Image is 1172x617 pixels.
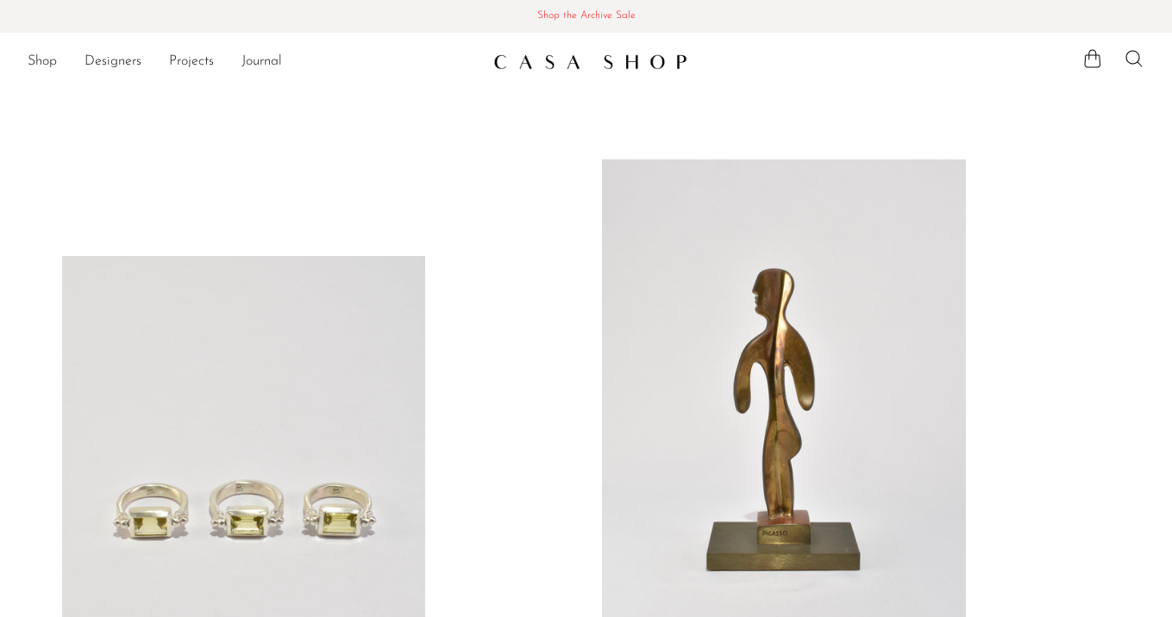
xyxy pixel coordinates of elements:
ul: NEW HEADER MENU [28,47,479,77]
span: Shop the Archive Sale [14,7,1158,26]
a: Shop [28,51,57,73]
a: Projects [169,51,214,73]
a: Journal [241,51,282,73]
nav: Desktop navigation [28,47,479,77]
a: Designers [85,51,141,73]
